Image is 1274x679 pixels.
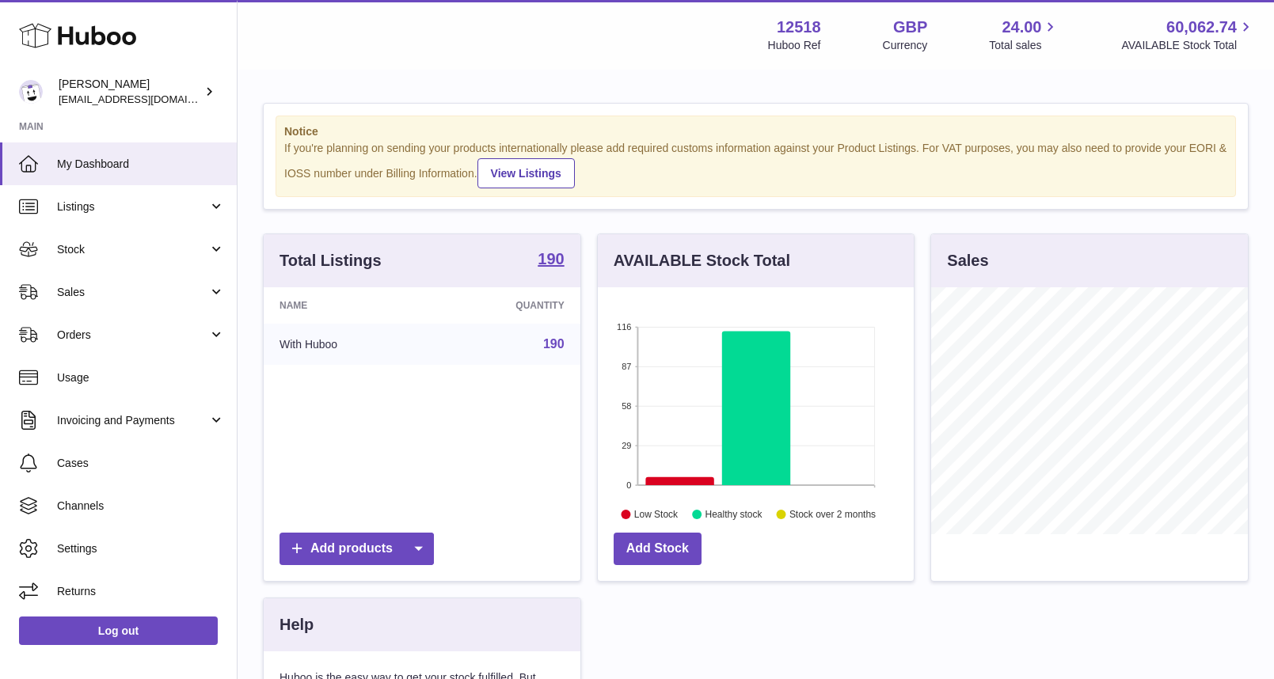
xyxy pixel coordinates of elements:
[893,17,927,38] strong: GBP
[57,370,225,385] span: Usage
[57,541,225,556] span: Settings
[57,413,208,428] span: Invoicing and Payments
[264,287,431,324] th: Name
[1121,17,1255,53] a: 60,062.74 AVAILABLE Stock Total
[883,38,928,53] div: Currency
[57,328,208,343] span: Orders
[57,456,225,471] span: Cases
[284,124,1227,139] strong: Notice
[264,324,431,365] td: With Huboo
[543,337,565,351] a: 190
[614,533,702,565] a: Add Stock
[789,509,876,520] text: Stock over 2 months
[19,616,218,645] a: Log out
[614,250,790,271] h3: AVAILABLE Stock Total
[1121,38,1255,53] span: AVAILABLE Stock Total
[19,80,43,104] img: caitlin@fancylamp.co
[626,480,631,490] text: 0
[634,509,679,520] text: Low Stock
[777,17,821,38] strong: 12518
[57,499,225,514] span: Channels
[280,614,314,635] h3: Help
[57,285,208,300] span: Sales
[538,251,564,267] strong: 190
[989,38,1059,53] span: Total sales
[989,17,1059,53] a: 24.00 Total sales
[284,141,1227,188] div: If you're planning on sending your products internationally please add required customs informati...
[622,441,631,450] text: 29
[1166,17,1237,38] span: 60,062.74
[538,251,564,270] a: 190
[947,250,988,271] h3: Sales
[768,38,821,53] div: Huboo Ref
[57,242,208,257] span: Stock
[57,584,225,599] span: Returns
[622,401,631,411] text: 58
[1002,17,1041,38] span: 24.00
[622,362,631,371] text: 87
[280,250,382,271] h3: Total Listings
[431,287,580,324] th: Quantity
[477,158,575,188] a: View Listings
[59,93,233,105] span: [EMAIL_ADDRESS][DOMAIN_NAME]
[57,199,208,214] span: Listings
[705,509,762,520] text: Healthy stock
[57,157,225,172] span: My Dashboard
[59,77,201,107] div: [PERSON_NAME]
[617,322,631,332] text: 116
[280,533,434,565] a: Add products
